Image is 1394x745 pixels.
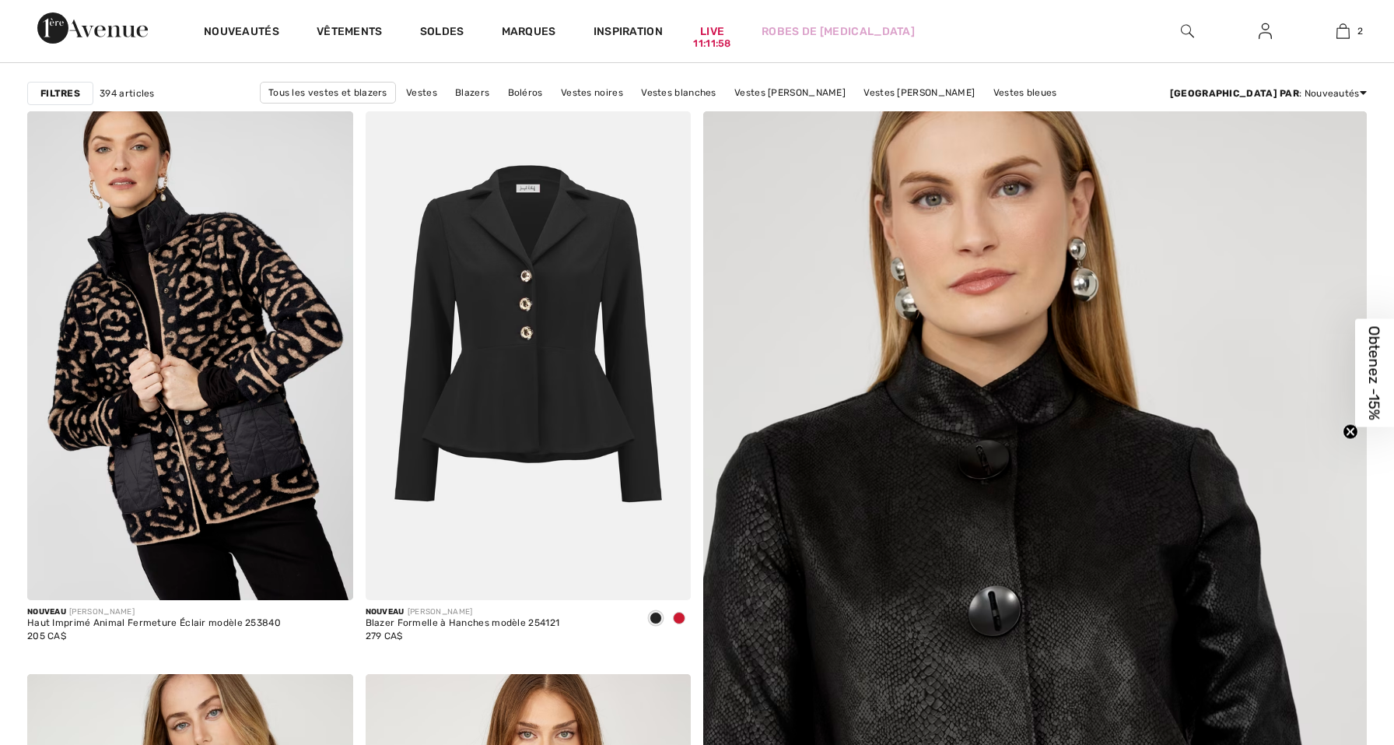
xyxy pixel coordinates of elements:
span: 205 CA$ [27,631,66,641]
div: 11:11:58 [693,37,730,51]
div: : Nouveautés [1170,86,1367,100]
a: Blazers [447,83,497,103]
img: recherche [1181,22,1194,40]
a: Vestes bleues [986,83,1065,103]
a: Vestes noires [553,83,631,103]
div: Deep cherry [667,606,691,632]
a: 2 [1305,22,1381,40]
a: Vestes [PERSON_NAME] [856,83,982,103]
a: Soldes [420,25,464,41]
a: Vestes blanches [633,83,724,103]
a: Nouveautés [204,25,279,41]
span: 2 [1357,24,1363,38]
a: Marques [502,25,556,41]
a: Vestes [PERSON_NAME] [727,83,853,103]
div: [PERSON_NAME] [27,606,281,618]
span: 279 CA$ [366,631,403,641]
span: Nouveau [366,607,405,617]
div: Haut Imprimé Animal Fermeture Éclair modèle 253840 [27,618,281,629]
img: Blazer Formelle à Hanches modèle 254121. Noir [366,111,692,600]
img: Mon panier [1336,22,1350,40]
a: Tous les vestes et blazers [260,82,396,104]
div: Black [644,606,667,632]
a: Vêtements [317,25,383,41]
strong: Filtres [40,86,80,100]
div: Obtenez -15%Close teaser [1355,318,1394,427]
img: Haut Imprimé Animal Fermeture Éclair modèle 253840. Noir/Beige [27,111,353,600]
a: Robes de [MEDICAL_DATA] [762,23,915,40]
button: Close teaser [1343,423,1358,439]
div: [PERSON_NAME] [366,606,560,618]
span: Obtenez -15% [1366,325,1384,420]
span: Inspiration [594,25,663,41]
a: Live11:11:58 [700,23,724,40]
img: 1ère Avenue [37,12,148,44]
iframe: Ouvre un widget dans lequel vous pouvez trouver plus d’informations [1294,628,1378,667]
span: 394 articles [100,86,155,100]
a: Se connecter [1246,22,1284,41]
img: Mes infos [1259,22,1272,40]
strong: [GEOGRAPHIC_DATA] par [1170,88,1299,99]
span: Nouveau [27,607,66,617]
div: Blazer Formelle à Hanches modèle 254121 [366,618,560,629]
a: Boléros [500,83,551,103]
a: Vestes [398,83,445,103]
